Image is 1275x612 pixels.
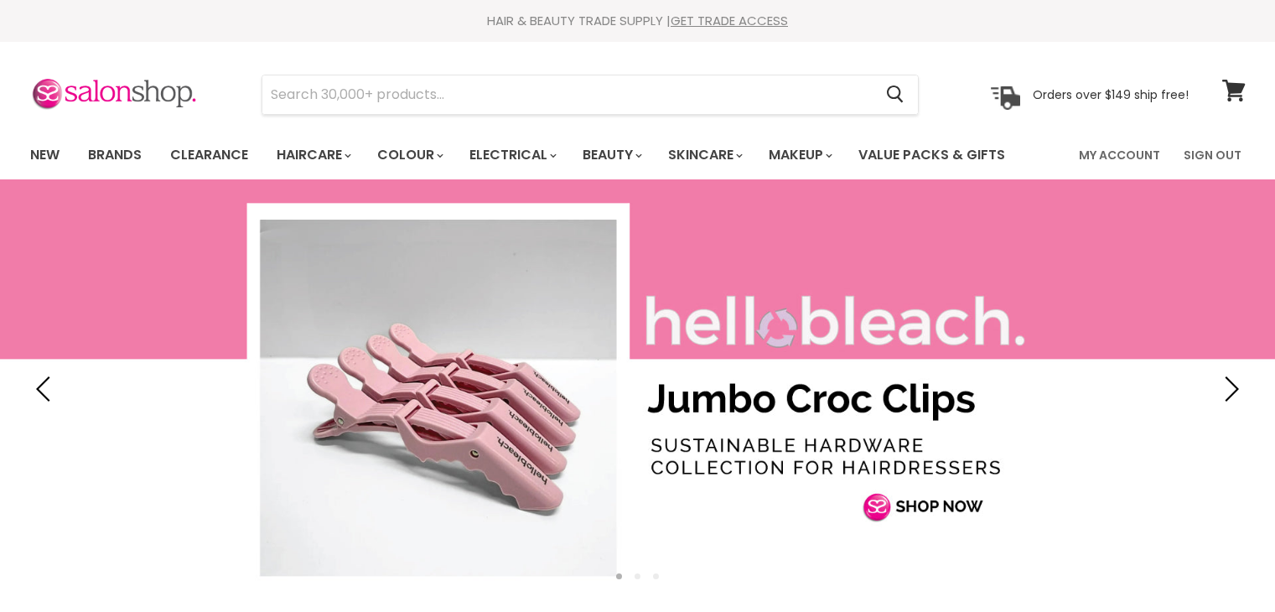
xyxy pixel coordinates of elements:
a: Clearance [158,137,261,173]
button: Next [1212,372,1246,406]
a: Haircare [264,137,361,173]
div: HAIR & BEAUTY TRADE SUPPLY | [9,13,1267,29]
nav: Main [9,131,1267,179]
a: Colour [365,137,454,173]
a: New [18,137,72,173]
a: Beauty [570,137,652,173]
a: My Account [1069,137,1170,173]
a: Sign Out [1174,137,1252,173]
a: Value Packs & Gifts [846,137,1018,173]
p: Orders over $149 ship free! [1033,86,1189,101]
ul: Main menu [18,131,1044,179]
li: Page dot 1 [616,573,622,579]
input: Search [262,75,873,114]
a: Skincare [656,137,753,173]
a: Makeup [756,137,842,173]
a: GET TRADE ACCESS [671,12,788,29]
button: Search [873,75,918,114]
a: Electrical [457,137,567,173]
a: Brands [75,137,154,173]
form: Product [262,75,919,115]
li: Page dot 2 [635,573,640,579]
button: Previous [29,372,63,406]
li: Page dot 3 [653,573,659,579]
